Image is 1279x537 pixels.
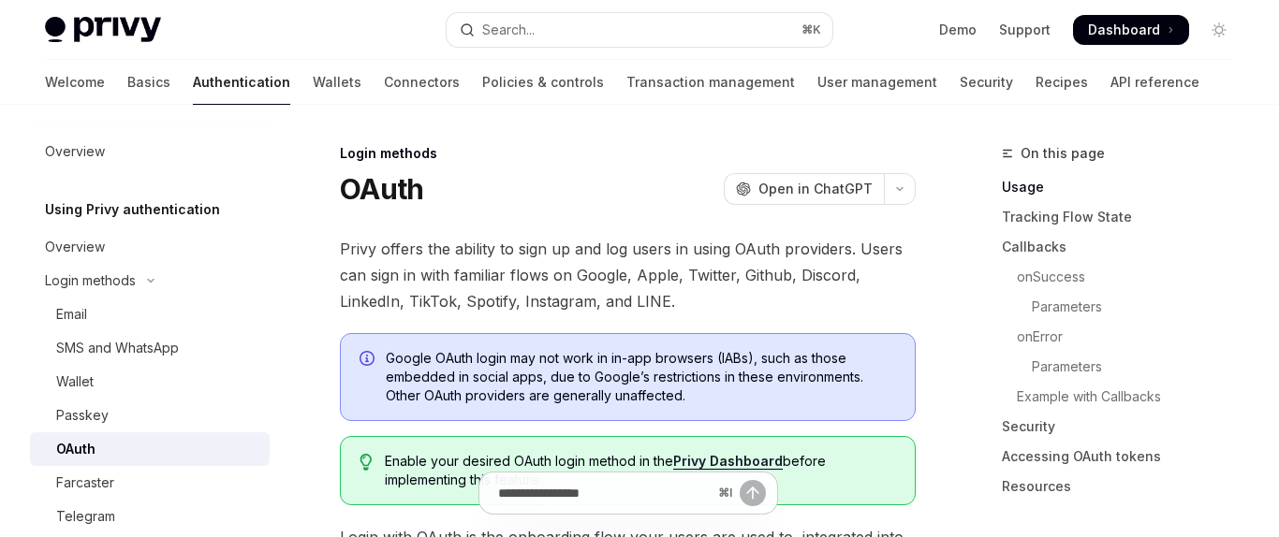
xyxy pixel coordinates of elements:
a: Overview [30,230,270,264]
a: User management [817,60,937,105]
div: Telegram [56,505,115,528]
a: Wallets [313,60,361,105]
span: ⌘ K [801,22,821,37]
div: Passkey [56,404,109,427]
a: Tracking Flow State [1002,202,1249,232]
a: Telegram [30,500,270,533]
div: SMS and WhatsApp [56,337,179,359]
div: Login methods [340,144,916,163]
span: Dashboard [1088,21,1160,39]
a: Parameters [1002,292,1249,322]
div: Farcaster [56,472,114,494]
svg: Tip [360,454,373,471]
span: On this page [1021,142,1105,165]
a: API reference [1110,60,1199,105]
a: Demo [939,21,977,39]
a: Privy Dashboard [673,453,783,470]
a: Authentication [193,60,290,105]
a: onSuccess [1002,262,1249,292]
a: Welcome [45,60,105,105]
div: Search... [482,19,535,41]
div: Overview [45,236,105,258]
a: Security [1002,412,1249,442]
div: Wallet [56,370,94,393]
svg: Info [360,351,378,370]
button: Open search [447,13,833,47]
a: Basics [127,60,170,105]
a: Wallet [30,365,270,399]
span: Google OAuth login may not work in in-app browsers (IABs), such as those embedded in social apps,... [386,349,896,405]
button: Send message [740,480,766,506]
span: Open in ChatGPT [758,180,873,198]
span: Privy offers the ability to sign up and log users in using OAuth providers. Users can sign in wit... [340,236,916,314]
a: Recipes [1036,60,1088,105]
a: Dashboard [1073,15,1189,45]
a: Example with Callbacks [1002,382,1249,412]
a: Resources [1002,472,1249,501]
img: light logo [45,17,161,43]
a: Passkey [30,399,270,432]
a: Connectors [384,60,460,105]
a: Farcaster [30,466,270,500]
a: Transaction management [626,60,795,105]
div: Overview [45,140,105,163]
span: Enable your desired OAuth login method in the before implementing this feature. [385,452,896,489]
a: Accessing OAuth tokens [1002,442,1249,472]
a: OAuth [30,432,270,466]
h1: OAuth [340,172,423,206]
a: Email [30,298,270,331]
a: Overview [30,135,270,168]
button: Toggle dark mode [1204,15,1234,45]
div: Email [56,303,87,326]
a: Support [999,21,1051,39]
div: OAuth [56,438,96,460]
a: Usage [1002,172,1249,202]
a: Parameters [1002,352,1249,382]
a: Callbacks [1002,232,1249,262]
a: SMS and WhatsApp [30,331,270,365]
button: Open in ChatGPT [724,173,884,205]
h5: Using Privy authentication [45,198,220,221]
button: Toggle Login methods section [30,264,270,298]
a: Security [960,60,1013,105]
a: onError [1002,322,1249,352]
div: Login methods [45,269,136,292]
a: Policies & controls [482,60,604,105]
input: Ask a question... [498,472,711,514]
